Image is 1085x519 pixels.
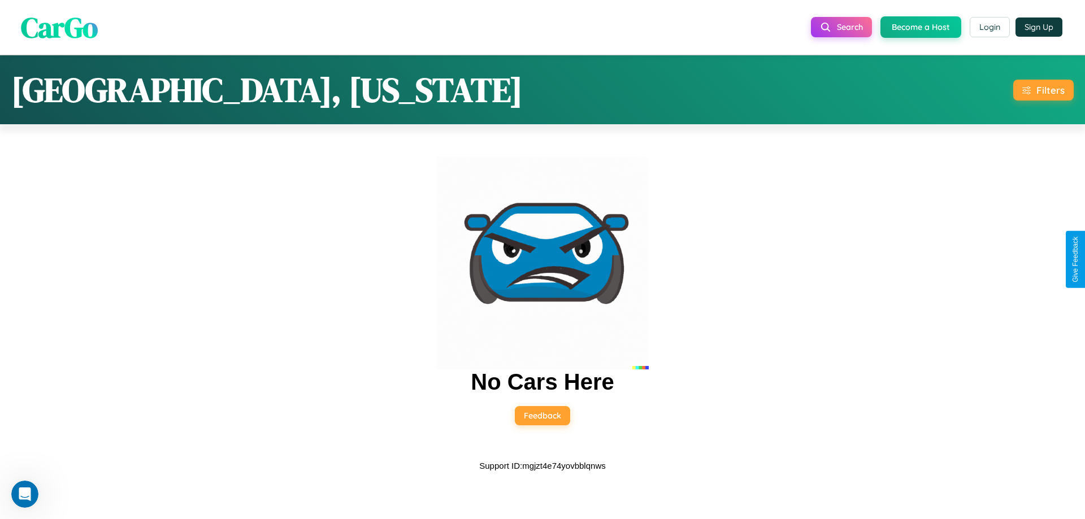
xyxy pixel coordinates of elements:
button: Login [970,17,1010,37]
button: Feedback [515,406,570,425]
button: Sign Up [1015,18,1062,37]
img: car [436,157,649,369]
span: Search [837,22,863,32]
button: Become a Host [880,16,961,38]
button: Search [811,17,872,37]
span: CarGo [21,7,98,46]
div: Give Feedback [1071,237,1079,282]
iframe: Intercom live chat [11,481,38,508]
button: Filters [1013,80,1074,101]
div: Filters [1036,84,1065,96]
h2: No Cars Here [471,369,614,395]
p: Support ID: mgjzt4e74yovbblqnws [479,458,605,473]
h1: [GEOGRAPHIC_DATA], [US_STATE] [11,67,523,113]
